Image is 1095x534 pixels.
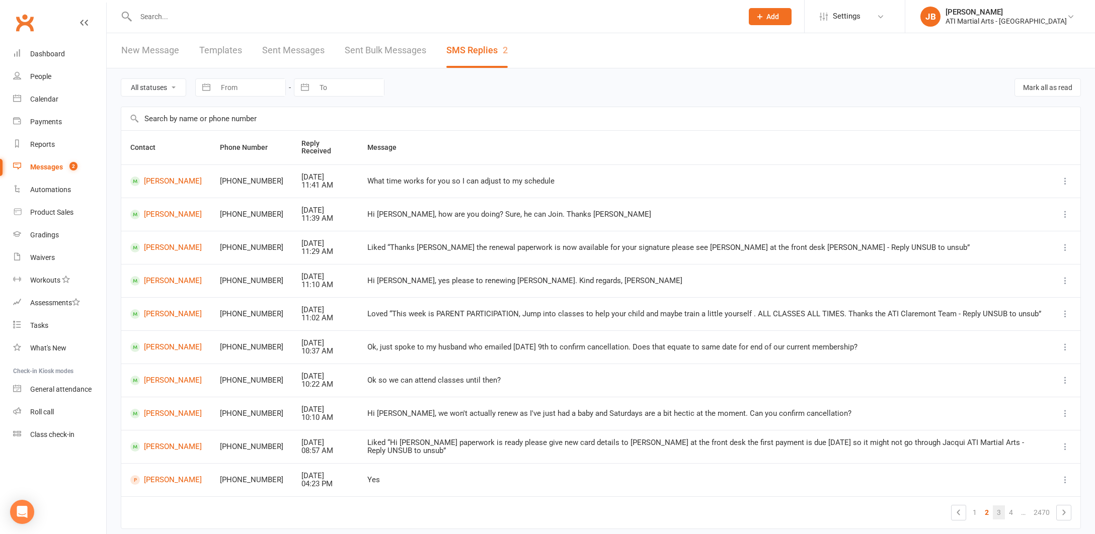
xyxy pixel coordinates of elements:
a: Assessments [13,292,106,314]
div: Messages [30,163,63,171]
div: 2 [503,45,508,55]
div: 10:37 AM [301,347,349,355]
input: To [314,79,384,96]
div: Yes [367,476,1041,484]
div: Calendar [30,95,58,103]
a: Sent Bulk Messages [345,33,426,68]
div: Reports [30,140,55,148]
a: [PERSON_NAME] [130,176,202,186]
th: Message [358,131,1050,164]
a: Sent Messages [262,33,325,68]
input: Search by name or phone number [121,107,1080,130]
a: What's New [13,337,106,360]
div: JB [920,7,941,27]
div: Payments [30,118,62,126]
div: [PHONE_NUMBER] [220,409,283,418]
div: Liked “Hi [PERSON_NAME] paperwork is ready please give new card details to [PERSON_NAME] at the f... [367,438,1041,455]
a: [PERSON_NAME] [130,210,202,219]
div: Open Intercom Messenger [10,500,34,524]
a: Automations [13,179,106,201]
a: Messages 2 [13,156,106,179]
span: 2 [69,162,77,170]
a: … [1017,505,1030,519]
a: New Message [121,33,179,68]
div: Workouts [30,276,60,284]
div: General attendance [30,385,92,393]
a: Product Sales [13,201,106,224]
a: Calendar [13,88,106,111]
div: 11:10 AM [301,281,349,289]
div: [DATE] [301,273,349,281]
div: 11:02 AM [301,314,349,322]
a: [PERSON_NAME] [130,309,202,319]
a: Templates [199,33,242,68]
a: [PERSON_NAME] [130,442,202,452]
a: People [13,65,106,88]
a: Workouts [13,269,106,292]
div: Waivers [30,253,55,261]
a: [PERSON_NAME] [130,376,202,385]
a: Waivers [13,246,106,269]
a: Payments [13,111,106,133]
div: [PERSON_NAME] [946,8,1067,17]
div: What's New [30,344,66,352]
button: Mark all as read [1014,78,1081,97]
th: Phone Number [211,131,292,164]
div: [DATE] [301,405,349,414]
span: Add [766,13,779,21]
div: [PHONE_NUMBER] [220,310,283,318]
button: Add [749,8,792,25]
div: 04:23 PM [301,480,349,488]
div: [DATE] [301,339,349,347]
div: Hi [PERSON_NAME], how are you doing? Sure, he can Join. Thanks [PERSON_NAME] [367,210,1041,219]
div: [DATE] [301,173,349,182]
a: Dashboard [13,43,106,65]
a: Clubworx [12,10,37,35]
div: Ok so we can attend classes until then? [367,376,1041,385]
a: [PERSON_NAME] [130,409,202,418]
div: Dashboard [30,50,65,58]
span: Settings [833,5,861,28]
a: Tasks [13,314,106,337]
div: [DATE] [301,306,349,314]
div: 10:22 AM [301,380,349,389]
div: Roll call [30,408,54,416]
div: Product Sales [30,208,73,216]
a: Reports [13,133,106,156]
div: [PHONE_NUMBER] [220,277,283,285]
div: 11:29 AM [301,247,349,256]
a: [PERSON_NAME] [130,475,202,485]
div: Class check-in [30,430,74,438]
div: [DATE] [301,239,349,248]
div: [PHONE_NUMBER] [220,343,283,351]
div: People [30,72,51,80]
a: General attendance kiosk mode [13,378,106,401]
a: 2470 [1030,505,1054,519]
div: [PHONE_NUMBER] [220,243,283,252]
div: [DATE] [301,472,349,480]
div: 11:41 AM [301,181,349,190]
div: [PHONE_NUMBER] [220,210,283,219]
div: Hi [PERSON_NAME], yes please to renewing [PERSON_NAME]. Kind regards, [PERSON_NAME] [367,277,1041,285]
div: Tasks [30,321,48,329]
div: [DATE] [301,372,349,381]
input: From [215,79,285,96]
div: [PHONE_NUMBER] [220,177,283,186]
div: Gradings [30,231,59,239]
div: ATI Martial Arts - [GEOGRAPHIC_DATA] [946,17,1067,26]
div: Loved “This week is PARENT PARTICIPATION, Jump into classes to help your child and maybe train a ... [367,310,1041,318]
th: Contact [121,131,211,164]
div: [DATE] [301,206,349,215]
div: [PHONE_NUMBER] [220,442,283,451]
div: 08:57 AM [301,447,349,455]
a: Class kiosk mode [13,423,106,446]
a: [PERSON_NAME] [130,342,202,352]
a: 1 [969,505,981,519]
a: 3 [993,505,1005,519]
a: Roll call [13,401,106,423]
div: Assessments [30,299,80,307]
div: 11:39 AM [301,214,349,223]
th: Reply Received [292,131,358,164]
a: [PERSON_NAME] [130,243,202,252]
div: [DATE] [301,438,349,447]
